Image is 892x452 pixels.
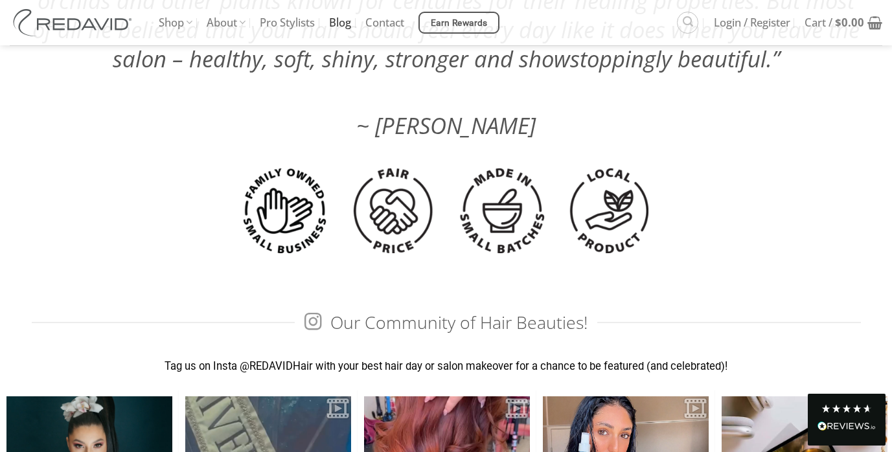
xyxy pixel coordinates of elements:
img: REVIEWS.io [818,422,876,431]
img: REDAVID Salon Products | United States [10,9,139,36]
div: 4.8 Stars [821,403,873,414]
span: $ [835,15,841,30]
span: Earn Rewards [431,16,488,30]
span: Login / Register [714,6,790,39]
span: ~ [PERSON_NAME] [356,110,536,141]
a: Search [677,12,698,33]
a: Earn Rewards [418,12,499,34]
span: Cart / [805,6,864,39]
bdi: 0.00 [835,15,864,30]
div: Read All Reviews [818,419,876,436]
div: Read All Reviews [808,394,886,446]
span: Our Community of Hair Beauties! [304,311,588,334]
